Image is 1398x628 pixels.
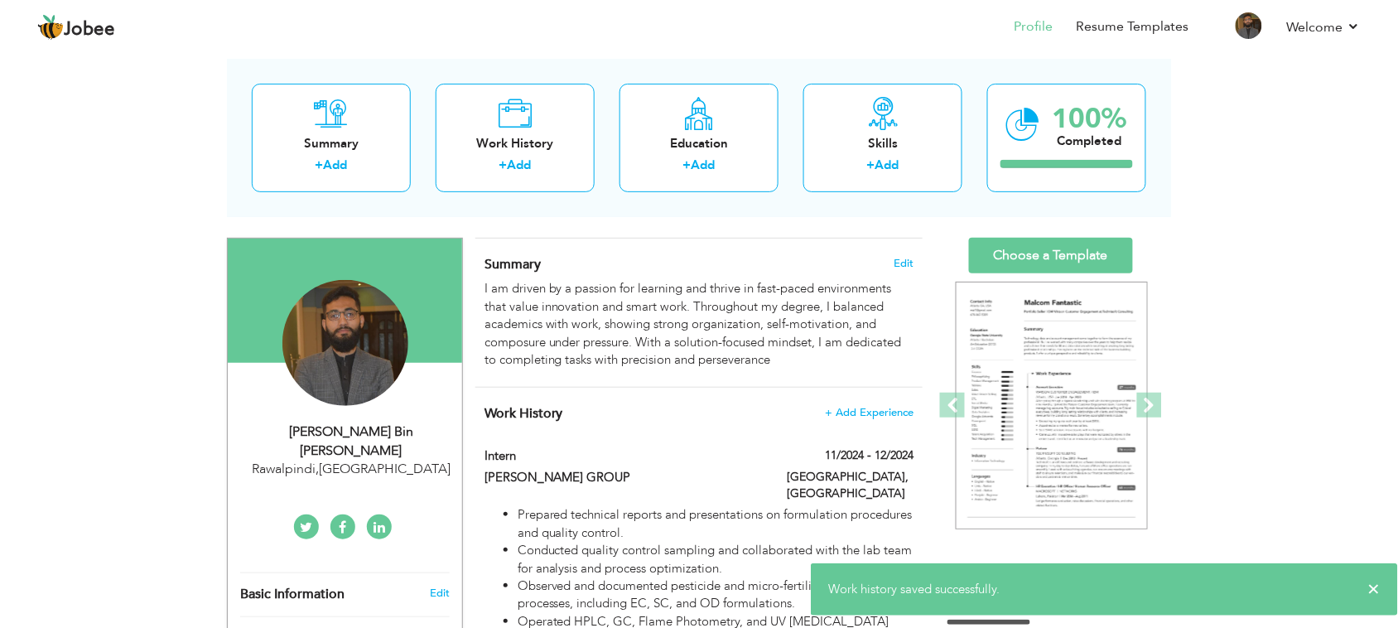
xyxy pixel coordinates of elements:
[633,135,765,152] div: Education
[1077,17,1189,36] a: Resume Templates
[1287,17,1361,37] a: Welcome
[240,423,462,461] div: [PERSON_NAME] Bin [PERSON_NAME]
[484,405,914,422] h4: This helps to show the companies you have worked for.
[1015,17,1053,36] a: Profile
[518,542,914,577] li: Conducted quality control sampling and collaborated with the lab team for analysis and process op...
[867,157,875,174] label: +
[518,577,914,613] li: Observed and documented pesticide and micro-fertilizer formulation processes, including EC, SC, a...
[828,581,1000,597] span: Work history saved successfully.
[969,238,1133,273] a: Choose a Template
[324,157,348,173] a: Add
[37,14,64,41] img: jobee.io
[265,135,398,152] div: Summary
[484,404,563,423] span: Work History
[875,157,899,173] a: Add
[787,469,914,502] label: [GEOGRAPHIC_DATA], [GEOGRAPHIC_DATA]
[484,447,763,465] label: Intern
[499,157,508,174] label: +
[1053,133,1127,150] div: Completed
[449,135,581,152] div: Work History
[1368,581,1381,597] span: ×
[825,407,914,418] span: + Add Experience
[484,280,914,369] div: I am driven by a passion for learning and thrive in fast-paced environments that value innovation...
[1236,12,1262,39] img: Profile Img
[683,157,692,174] label: +
[240,460,462,479] div: Rawalpindi [GEOGRAPHIC_DATA]
[484,255,541,273] span: Summary
[240,587,345,602] span: Basic Information
[484,469,763,486] label: [PERSON_NAME] GROUP
[316,157,324,174] label: +
[316,460,319,478] span: ,
[1053,105,1127,133] div: 100%
[508,157,532,173] a: Add
[37,14,115,41] a: Jobee
[894,258,914,269] span: Edit
[430,586,450,601] a: Edit
[692,157,716,173] a: Add
[484,256,914,273] h4: Adding a summary is a quick and easy way to highlight your experience and interests.
[817,135,949,152] div: Skills
[825,447,914,464] label: 11/2024 - 12/2024
[64,21,115,39] span: Jobee
[282,280,408,406] img: Usama Bin Qadir
[518,506,914,542] li: Prepared technical reports and presentations on formulation procedures and quality control.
